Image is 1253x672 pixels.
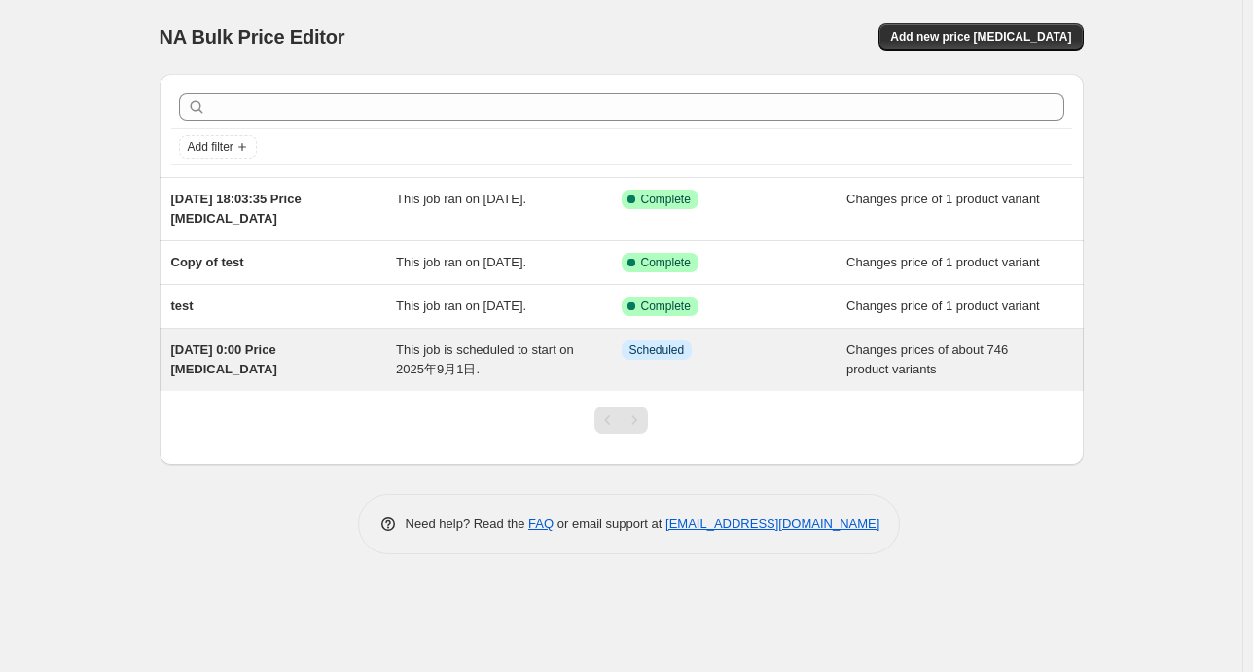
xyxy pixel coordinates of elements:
[641,255,691,270] span: Complete
[396,255,526,269] span: This job ran on [DATE].
[396,192,526,206] span: This job ran on [DATE].
[890,29,1071,45] span: Add new price [MEDICAL_DATA]
[188,139,233,155] span: Add filter
[396,342,574,376] span: This job is scheduled to start on 2025年9月1日.
[528,516,554,531] a: FAQ
[629,342,685,358] span: Scheduled
[846,342,1008,376] span: Changes prices of about 746 product variants
[396,299,526,313] span: This job ran on [DATE].
[171,342,277,376] span: [DATE] 0:00 Price [MEDICAL_DATA]
[179,135,257,159] button: Add filter
[846,192,1040,206] span: Changes price of 1 product variant
[171,192,302,226] span: [DATE] 18:03:35 Price [MEDICAL_DATA]
[846,299,1040,313] span: Changes price of 1 product variant
[878,23,1083,51] button: Add new price [MEDICAL_DATA]
[406,516,529,531] span: Need help? Read the
[554,516,665,531] span: or email support at
[665,516,879,531] a: [EMAIL_ADDRESS][DOMAIN_NAME]
[160,26,345,48] span: NA Bulk Price Editor
[171,299,194,313] span: test
[171,255,244,269] span: Copy of test
[641,192,691,207] span: Complete
[846,255,1040,269] span: Changes price of 1 product variant
[594,407,648,434] nav: Pagination
[641,299,691,314] span: Complete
